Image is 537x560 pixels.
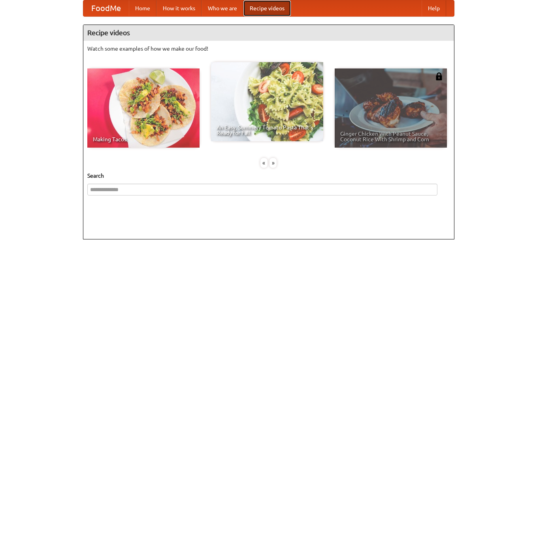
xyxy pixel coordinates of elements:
a: Recipe videos [243,0,291,16]
a: Who we are [202,0,243,16]
h5: Search [87,172,450,180]
a: Help [422,0,446,16]
a: How it works [156,0,202,16]
h4: Recipe videos [83,25,454,41]
span: Making Tacos [93,137,194,142]
div: « [260,158,268,168]
img: 483408.png [435,72,443,80]
a: Making Tacos [87,68,200,148]
a: FoodMe [83,0,129,16]
a: An Easy, Summery Tomato Pasta That's Ready for Fall [211,62,323,141]
span: An Easy, Summery Tomato Pasta That's Ready for Fall [217,125,318,136]
a: Home [129,0,156,16]
p: Watch some examples of how we make our food! [87,45,450,53]
div: » [269,158,277,168]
